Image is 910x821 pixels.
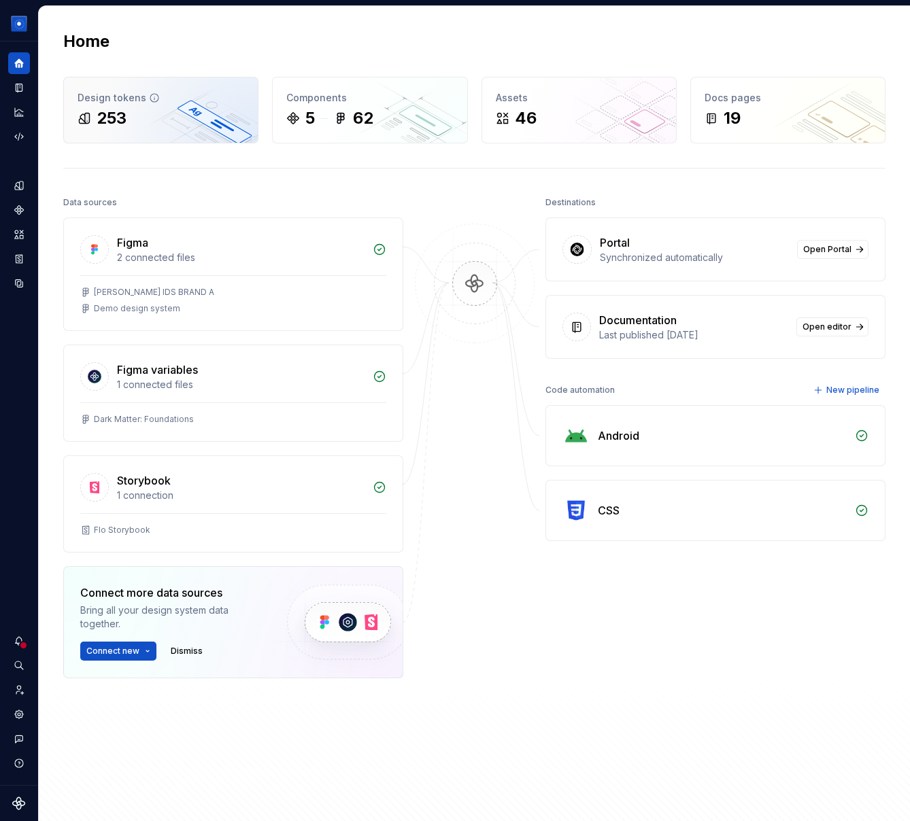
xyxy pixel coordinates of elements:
div: 2 connected files [117,251,365,264]
span: New pipeline [826,385,879,396]
a: Invite team [8,679,30,701]
h2: Home [63,31,109,52]
div: Demo design system [94,303,180,314]
div: Docs pages [705,91,871,105]
span: Open Portal [803,244,852,255]
a: Open editor [796,317,869,336]
a: Data sources [8,273,30,294]
div: Documentation [599,312,677,328]
button: Contact support [8,728,30,750]
div: 1 connection [117,489,365,502]
a: Open Portal [797,240,869,259]
a: Design tokens253 [63,77,258,143]
div: Design tokens [78,91,244,105]
div: Dark Matter: Foundations [94,414,194,425]
div: Storybook [117,472,171,489]
div: [PERSON_NAME] IDS BRAND A [94,287,214,298]
div: 253 [97,107,127,129]
a: Code automation [8,126,30,147]
div: Android [598,427,639,444]
a: Analytics [8,101,30,123]
a: Assets [8,224,30,245]
button: Connect new [80,642,156,661]
div: 62 [353,107,373,129]
a: Settings [8,703,30,725]
div: Data sources [63,193,117,212]
div: Bring all your design system data together. [80,604,264,631]
div: Synchronized automatically [600,251,789,264]
a: Home [8,52,30,74]
span: Connect new [86,646,139,657]
a: Storybook1 connectionFlo Storybook [63,455,403,553]
div: Figma variables [117,362,198,378]
a: Design tokens [8,175,30,196]
div: Portal [600,234,630,251]
div: Assets [496,91,662,105]
a: Docs pages19 [690,77,886,143]
a: Components [8,199,30,221]
a: Assets46 [482,77,677,143]
button: New pipeline [809,381,886,400]
div: Flo Storybook [94,525,150,536]
div: Components [286,91,453,105]
span: Dismiss [171,646,203,657]
div: 46 [515,107,537,129]
a: Figma variables1 connected filesDark Matter: Foundations [63,345,403,442]
a: Storybook stories [8,248,30,270]
div: Connect more data sources [80,584,264,601]
a: Figma2 connected files[PERSON_NAME] IDS BRAND ADemo design system [63,217,403,331]
div: Figma [117,234,148,251]
div: 5 [305,107,315,129]
div: Code automation [545,381,615,400]
img: 049812b6-2877-400d-9dc9-987621144c16.png [11,16,27,32]
div: 1 connected files [117,378,365,391]
a: Documentation [8,77,30,99]
div: CSS [598,502,620,519]
a: Components562 [272,77,467,143]
span: Open editor [803,321,852,332]
button: Search ⌘K [8,654,30,676]
div: 19 [724,107,741,129]
div: Destinations [545,193,596,212]
button: Notifications [8,630,30,652]
div: Last published [DATE] [599,328,788,342]
svg: Supernova Logo [12,797,26,810]
button: Dismiss [165,642,209,661]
